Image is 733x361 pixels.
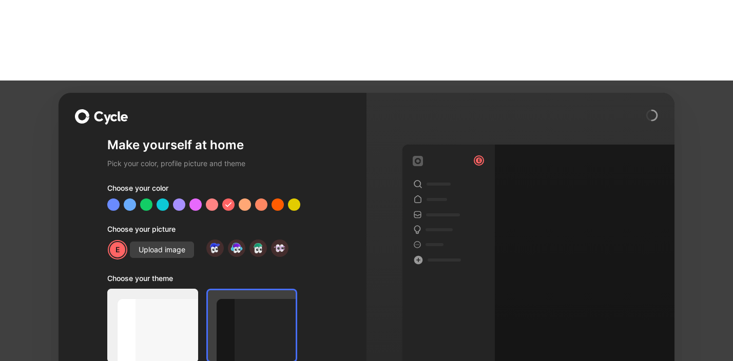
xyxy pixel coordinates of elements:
[107,182,318,198] div: Choose your color
[109,241,126,258] div: E
[107,223,318,239] div: Choose your picture
[139,244,185,256] span: Upload image
[130,242,194,258] button: Upload image
[107,272,297,289] div: Choose your theme
[475,156,483,165] div: E
[229,241,243,255] img: avatar
[413,156,423,166] img: workspace-default-logo-wX5zAyuM.png
[208,241,222,255] img: avatar
[107,137,318,153] h1: Make yourself at home
[251,241,265,255] img: avatar
[273,241,286,255] img: avatar
[107,157,318,170] h2: Pick your color, profile picture and theme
